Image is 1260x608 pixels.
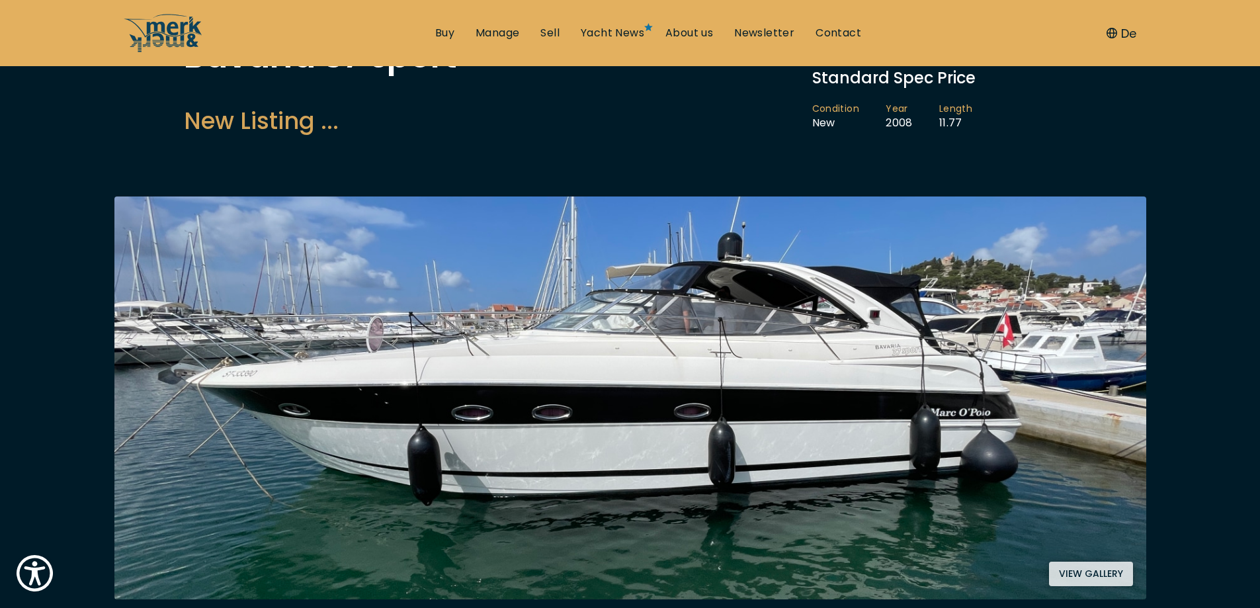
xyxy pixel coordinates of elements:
[939,103,972,116] span: Length
[435,26,454,40] a: Buy
[114,196,1146,599] img: Merk&Merk
[812,67,976,89] span: Standard Spec Price
[812,103,860,116] span: Condition
[939,103,999,130] li: 11.77
[886,103,939,130] li: 2008
[581,26,644,40] a: Yacht News
[665,26,713,40] a: About us
[124,42,203,57] a: /
[476,26,519,40] a: Manage
[1107,24,1136,42] button: De
[540,26,560,40] a: Sell
[13,552,56,595] button: Show Accessibility Preferences
[184,105,457,137] h2: New Listing ...
[734,26,794,40] a: Newsletter
[816,26,861,40] a: Contact
[1049,562,1133,586] button: View gallery
[886,103,913,116] span: Year
[812,103,886,130] li: New
[184,40,457,73] h1: Bavaria 37 sport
